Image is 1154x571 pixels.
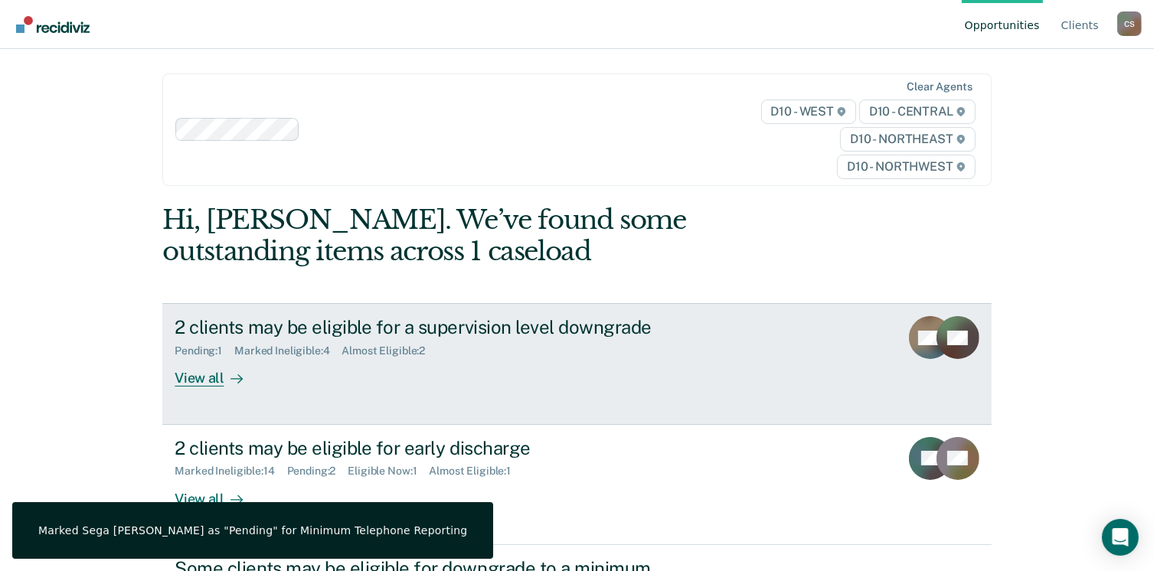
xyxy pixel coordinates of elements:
[342,344,438,357] div: Almost Eligible : 2
[837,155,975,179] span: D10 - NORTHWEST
[234,344,342,357] div: Marked Ineligible : 4
[175,478,260,507] div: View all
[287,465,348,478] div: Pending : 2
[859,100,976,124] span: D10 - CENTRAL
[38,524,467,537] div: Marked Sega [PERSON_NAME] as "Pending" for Minimum Telephone Reporting
[761,100,856,124] span: D10 - WEST
[1117,11,1142,36] button: Profile dropdown button
[175,437,712,459] div: 2 clients may be eligible for early discharge
[1117,11,1142,36] div: C S
[162,303,991,424] a: 2 clients may be eligible for a supervision level downgradePending:1Marked Ineligible:4Almost Eli...
[162,204,825,267] div: Hi, [PERSON_NAME]. We’ve found some outstanding items across 1 caseload
[429,465,523,478] div: Almost Eligible : 1
[348,465,429,478] div: Eligible Now : 1
[175,357,260,387] div: View all
[162,425,991,545] a: 2 clients may be eligible for early dischargeMarked Ineligible:14Pending:2Eligible Now:1Almost El...
[16,16,90,33] img: Recidiviz
[175,344,234,357] div: Pending : 1
[840,127,975,152] span: D10 - NORTHEAST
[175,465,286,478] div: Marked Ineligible : 14
[907,80,972,93] div: Clear agents
[1102,519,1139,556] div: Open Intercom Messenger
[175,316,712,338] div: 2 clients may be eligible for a supervision level downgrade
